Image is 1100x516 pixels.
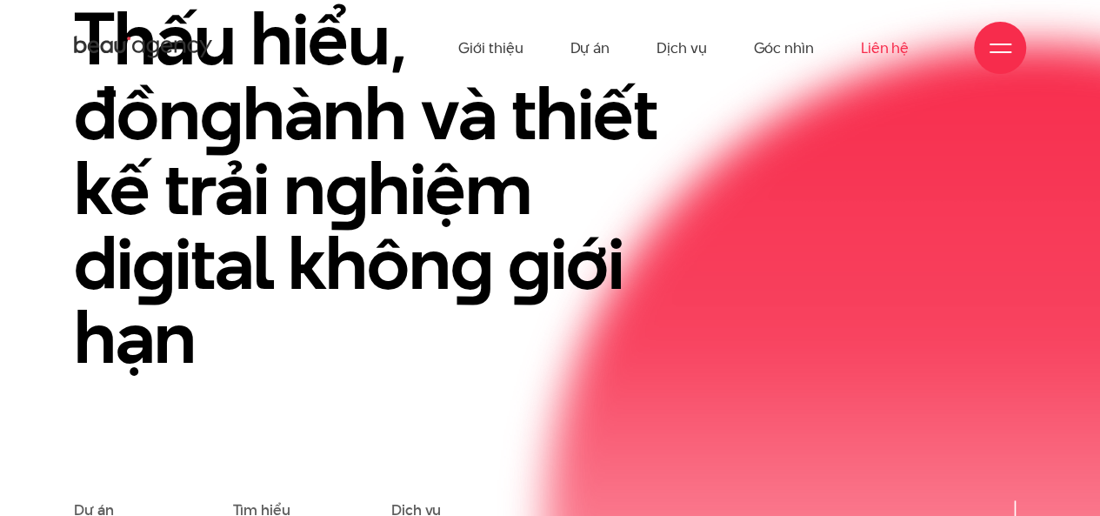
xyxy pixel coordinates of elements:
[325,137,368,239] en: g
[74,2,700,375] h1: Thấu hiểu, đồn hành và thiết kế trải n hiệm di ital khôn iới hạn
[508,212,550,314] en: g
[200,63,243,164] en: g
[450,212,493,314] en: g
[132,212,175,314] en: g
